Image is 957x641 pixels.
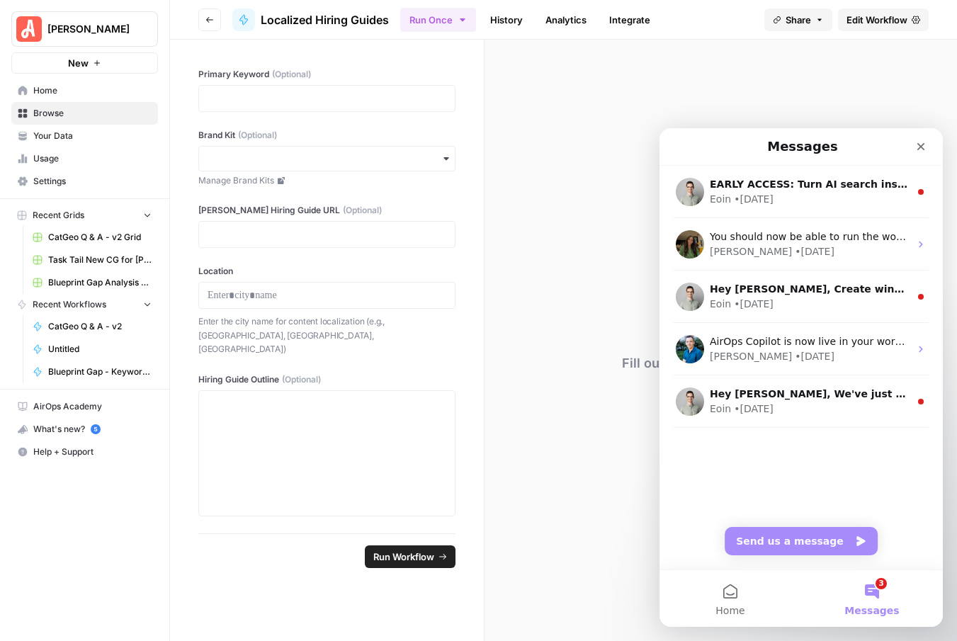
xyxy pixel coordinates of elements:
[65,399,218,427] button: Send us a message
[622,353,820,373] div: Fill out the form to run this once
[135,116,175,131] div: • [DATE]
[282,373,321,386] span: (Optional)
[11,441,158,463] button: Help + Support
[601,8,659,31] a: Integrate
[94,426,97,433] text: 5
[185,477,239,487] span: Messages
[764,8,832,31] button: Share
[91,424,101,434] a: 5
[198,129,455,142] label: Brand Kit
[11,147,158,170] a: Usage
[50,103,595,114] span: You should now be able to run the workflow without any issues. Please let me know if you run into...
[198,265,455,278] label: Location
[68,56,89,70] span: New
[74,169,114,183] div: • [DATE]
[33,400,152,413] span: AirOps Academy
[26,315,158,338] a: CatGeo Q & A - v2
[50,273,72,288] div: Eoin
[26,249,158,271] a: Task Tail New CG for [PERSON_NAME] Grid
[838,8,929,31] a: Edit Workflow
[11,125,158,147] a: Your Data
[373,550,434,564] span: Run Workflow
[16,207,45,235] img: Profile image for Alex
[198,68,455,81] label: Primary Keyword
[48,343,152,356] span: Untitled
[238,129,277,142] span: (Optional)
[26,271,158,294] a: Blueprint Gap Analysis Grid
[232,8,389,31] a: Localized Hiring Guides
[11,294,158,315] button: Recent Workflows
[33,209,84,222] span: Recent Grids
[48,276,152,289] span: Blueprint Gap Analysis Grid
[56,477,85,487] span: Home
[261,11,389,28] span: Localized Hiring Guides
[33,175,152,188] span: Settings
[50,169,72,183] div: Eoin
[12,419,157,440] div: What's new?
[198,204,455,217] label: [PERSON_NAME] Hiring Guide URL
[198,174,455,187] a: Manage Brand Kits
[11,11,158,47] button: Workspace: Angi
[48,254,152,266] span: Task Tail New CG for [PERSON_NAME] Grid
[33,84,152,97] span: Home
[272,68,311,81] span: (Optional)
[33,298,106,311] span: Recent Workflows
[537,8,595,31] a: Analytics
[33,446,152,458] span: Help + Support
[11,170,158,193] a: Settings
[11,395,158,418] a: AirOps Academy
[33,152,152,165] span: Usage
[135,221,175,236] div: • [DATE]
[74,273,114,288] div: • [DATE]
[365,545,455,568] button: Run Workflow
[48,365,152,378] span: Blueprint Gap - Keyword Idea Generator
[50,116,132,131] div: [PERSON_NAME]
[48,231,152,244] span: CatGeo Q & A - v2 Grid
[33,130,152,142] span: Your Data
[198,373,455,386] label: Hiring Guide Outline
[16,259,45,288] img: Profile image for Eoin
[659,128,943,627] iframe: Intercom live chat
[16,154,45,183] img: Profile image for Eoin
[33,107,152,120] span: Browse
[142,442,283,499] button: Messages
[26,226,158,249] a: CatGeo Q & A - v2 Grid
[400,8,476,32] button: Run Once
[48,320,152,333] span: CatGeo Q & A - v2
[26,338,158,361] a: Untitled
[11,418,158,441] button: What's new? 5
[482,8,531,31] a: History
[11,205,158,226] button: Recent Grids
[16,16,42,42] img: Angi Logo
[11,79,158,102] a: Home
[11,52,158,74] button: New
[50,221,132,236] div: [PERSON_NAME]
[11,102,158,125] a: Browse
[47,22,133,36] span: [PERSON_NAME]
[343,204,382,217] span: (Optional)
[786,13,811,27] span: Share
[846,13,907,27] span: Edit Workflow
[26,361,158,383] a: Blueprint Gap - Keyword Idea Generator
[198,314,455,356] p: Enter the city name for content localization (e.g., [GEOGRAPHIC_DATA], [GEOGRAPHIC_DATA], [GEOGRA...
